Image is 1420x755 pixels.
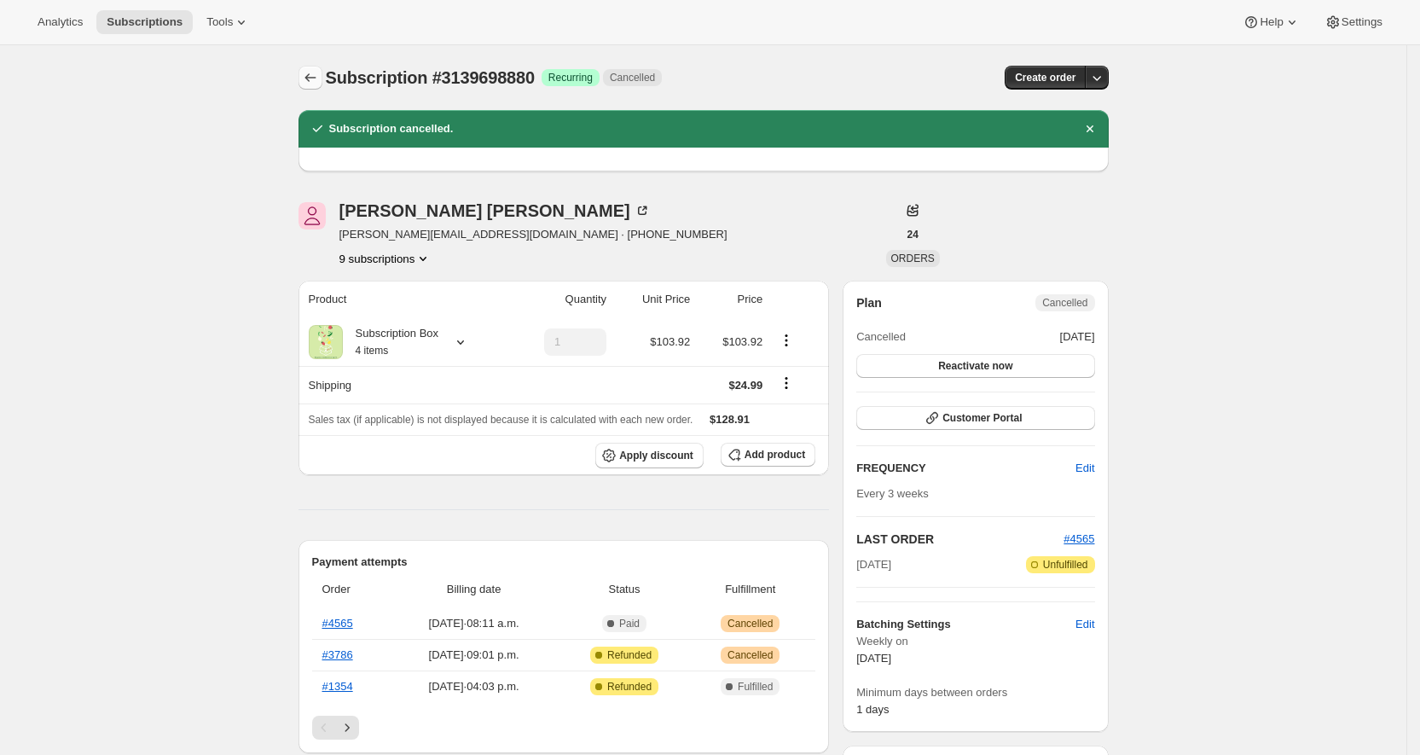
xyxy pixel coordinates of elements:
[339,250,432,267] button: Product actions
[329,120,454,137] h2: Subscription cancelled.
[1064,532,1094,545] a: #4565
[312,716,816,740] nav: Pagination
[1005,66,1086,90] button: Create order
[322,680,353,693] a: #1354
[394,615,553,632] span: [DATE] · 08:11 a.m.
[619,617,640,630] span: Paid
[727,617,773,630] span: Cancelled
[38,15,83,29] span: Analytics
[856,556,891,573] span: [DATE]
[856,354,1094,378] button: Reactivate now
[695,581,805,598] span: Fulfillment
[107,15,183,29] span: Subscriptions
[907,228,918,241] span: 24
[339,226,727,243] span: [PERSON_NAME][EMAIL_ADDRESS][DOMAIN_NAME] · [PHONE_NUMBER]
[938,359,1012,373] span: Reactivate now
[335,716,359,740] button: Next
[721,443,815,467] button: Add product
[610,71,655,84] span: Cancelled
[564,581,686,598] span: Status
[595,443,704,468] button: Apply discount
[710,413,750,426] span: $128.91
[856,684,1094,701] span: Minimum days between orders
[745,448,805,462] span: Add product
[856,487,929,500] span: Every 3 weeks
[728,379,762,392] span: $24.99
[1232,10,1310,34] button: Help
[856,294,882,311] h2: Plan
[773,331,800,350] button: Product actions
[1043,558,1088,572] span: Unfulfilled
[322,617,353,630] a: #4565
[1314,10,1393,34] button: Settings
[1065,455,1104,482] button: Edit
[394,581,553,598] span: Billing date
[1064,531,1094,548] button: #4565
[891,253,935,264] span: ORDERS
[856,652,891,665] span: [DATE]
[394,678,553,695] span: [DATE] · 04:03 p.m.
[722,335,762,348] span: $103.92
[298,366,507,404] th: Shipping
[1060,328,1095,346] span: [DATE]
[611,281,695,318] th: Unit Price
[896,223,928,247] button: 24
[1342,15,1382,29] span: Settings
[738,680,773,694] span: Fulfilled
[619,449,693,462] span: Apply discount
[773,374,800,392] button: Shipping actions
[650,335,690,348] span: $103.92
[507,281,611,318] th: Quantity
[856,460,1075,477] h2: FREQUENCY
[309,414,693,426] span: Sales tax (if applicable) is not displayed because it is calculated with each new order.
[309,325,343,359] img: product img
[298,202,326,229] span: Tim Lee
[1065,611,1104,638] button: Edit
[856,531,1064,548] h2: LAST ORDER
[394,647,553,664] span: [DATE] · 09:01 p.m.
[326,68,535,87] span: Subscription #3139698880
[856,406,1094,430] button: Customer Portal
[339,202,651,219] div: [PERSON_NAME] [PERSON_NAME]
[607,680,652,694] span: Refunded
[312,554,816,571] h2: Payment attempts
[356,345,389,357] small: 4 items
[1075,616,1094,633] span: Edit
[856,703,889,716] span: 1 days
[1260,15,1283,29] span: Help
[856,328,906,346] span: Cancelled
[548,71,593,84] span: Recurring
[206,15,233,29] span: Tools
[856,633,1094,650] span: Weekly on
[312,571,390,608] th: Order
[1078,117,1102,141] button: Dismiss notification
[1075,460,1094,477] span: Edit
[942,411,1022,425] span: Customer Portal
[1015,71,1075,84] span: Create order
[1042,296,1087,310] span: Cancelled
[298,66,322,90] button: Subscriptions
[695,281,768,318] th: Price
[96,10,193,34] button: Subscriptions
[298,281,507,318] th: Product
[322,648,353,661] a: #3786
[196,10,260,34] button: Tools
[727,648,773,662] span: Cancelled
[27,10,93,34] button: Analytics
[607,648,652,662] span: Refunded
[856,616,1075,633] h6: Batching Settings
[343,325,439,359] div: Subscription Box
